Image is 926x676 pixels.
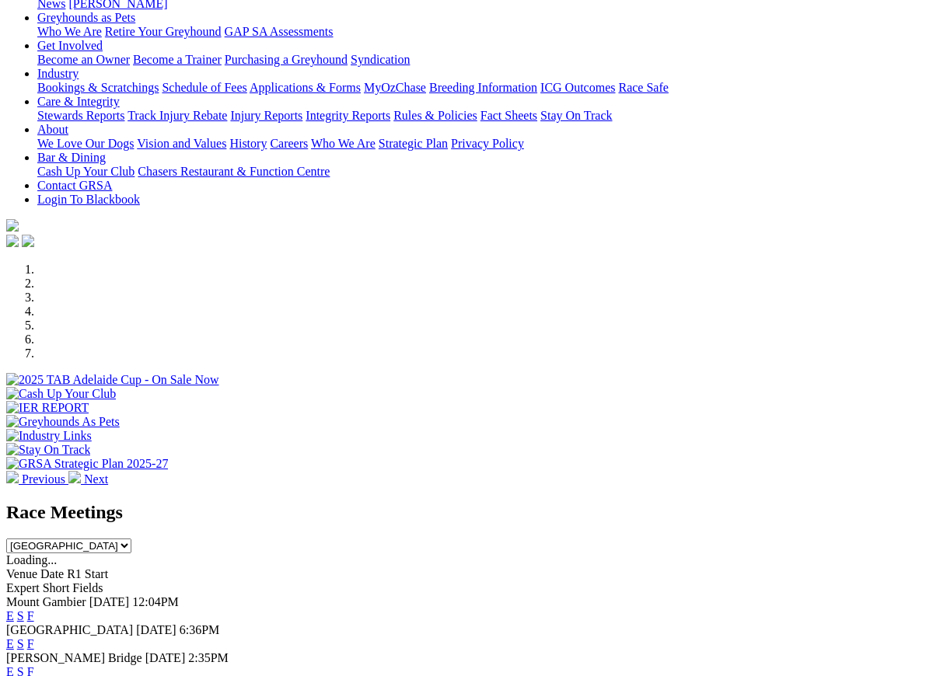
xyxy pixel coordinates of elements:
span: [PERSON_NAME] Bridge [6,651,142,664]
a: Who We Are [37,25,102,38]
a: Chasers Restaurant & Function Centre [138,165,330,178]
a: Schedule of Fees [162,81,246,94]
a: Careers [270,137,308,150]
a: Get Involved [37,39,103,52]
span: [DATE] [89,595,130,608]
a: ICG Outcomes [540,81,615,94]
span: 6:36PM [180,623,220,636]
a: Retire Your Greyhound [105,25,222,38]
a: Breeding Information [429,81,537,94]
a: Syndication [351,53,410,66]
a: Previous [6,472,68,486]
div: Bar & Dining [37,165,920,179]
img: Industry Links [6,429,92,443]
span: 12:04PM [132,595,179,608]
a: F [27,637,34,650]
a: Stewards Reports [37,109,124,122]
a: We Love Our Dogs [37,137,134,150]
a: E [6,637,14,650]
a: Become a Trainer [133,53,222,66]
span: Short [43,581,70,594]
span: Expert [6,581,40,594]
a: Rules & Policies [393,109,477,122]
a: Track Injury Rebate [128,109,227,122]
img: Stay On Track [6,443,90,457]
img: chevron-left-pager-white.svg [6,471,19,483]
a: Stay On Track [540,109,612,122]
a: Industry [37,67,79,80]
a: Contact GRSA [37,179,112,192]
a: E [6,609,14,622]
a: Next [68,472,108,486]
a: Strategic Plan [379,137,448,150]
a: Bookings & Scratchings [37,81,159,94]
img: chevron-right-pager-white.svg [68,471,81,483]
span: Venue [6,567,37,580]
a: F [27,609,34,622]
a: Care & Integrity [37,95,120,108]
div: Industry [37,81,920,95]
span: 2:35PM [188,651,229,664]
span: Previous [22,472,65,486]
span: Next [84,472,108,486]
img: IER REPORT [6,401,89,415]
a: Login To Blackbook [37,193,140,206]
span: R1 Start [67,567,108,580]
span: [DATE] [145,651,186,664]
a: Integrity Reports [306,109,390,122]
a: About [37,123,68,136]
a: Cash Up Your Club [37,165,135,178]
a: Purchasing a Greyhound [225,53,348,66]
img: logo-grsa-white.png [6,219,19,232]
a: S [17,609,24,622]
a: Injury Reports [230,109,302,122]
h2: Race Meetings [6,502,920,523]
img: Greyhounds As Pets [6,415,120,429]
span: Mount Gambier [6,595,86,608]
a: Fact Sheets [480,109,537,122]
a: Greyhounds as Pets [37,11,135,24]
a: MyOzChase [364,81,426,94]
a: GAP SA Assessments [225,25,334,38]
a: Privacy Policy [451,137,524,150]
a: Vision and Values [137,137,226,150]
span: Loading... [6,553,57,566]
div: Get Involved [37,53,920,67]
span: Fields [72,581,103,594]
img: twitter.svg [22,235,34,247]
a: Who We Are [311,137,376,150]
a: Become an Owner [37,53,130,66]
span: [GEOGRAPHIC_DATA] [6,623,133,636]
span: [DATE] [136,623,176,636]
div: Care & Integrity [37,109,920,123]
img: GRSA Strategic Plan 2025-27 [6,457,168,471]
img: facebook.svg [6,235,19,247]
a: S [17,637,24,650]
img: Cash Up Your Club [6,387,116,401]
a: Bar & Dining [37,151,106,164]
span: Date [40,567,64,580]
a: History [229,137,267,150]
div: Greyhounds as Pets [37,25,920,39]
img: 2025 TAB Adelaide Cup - On Sale Now [6,373,219,387]
div: About [37,137,920,151]
a: Race Safe [618,81,668,94]
a: Applications & Forms [250,81,361,94]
